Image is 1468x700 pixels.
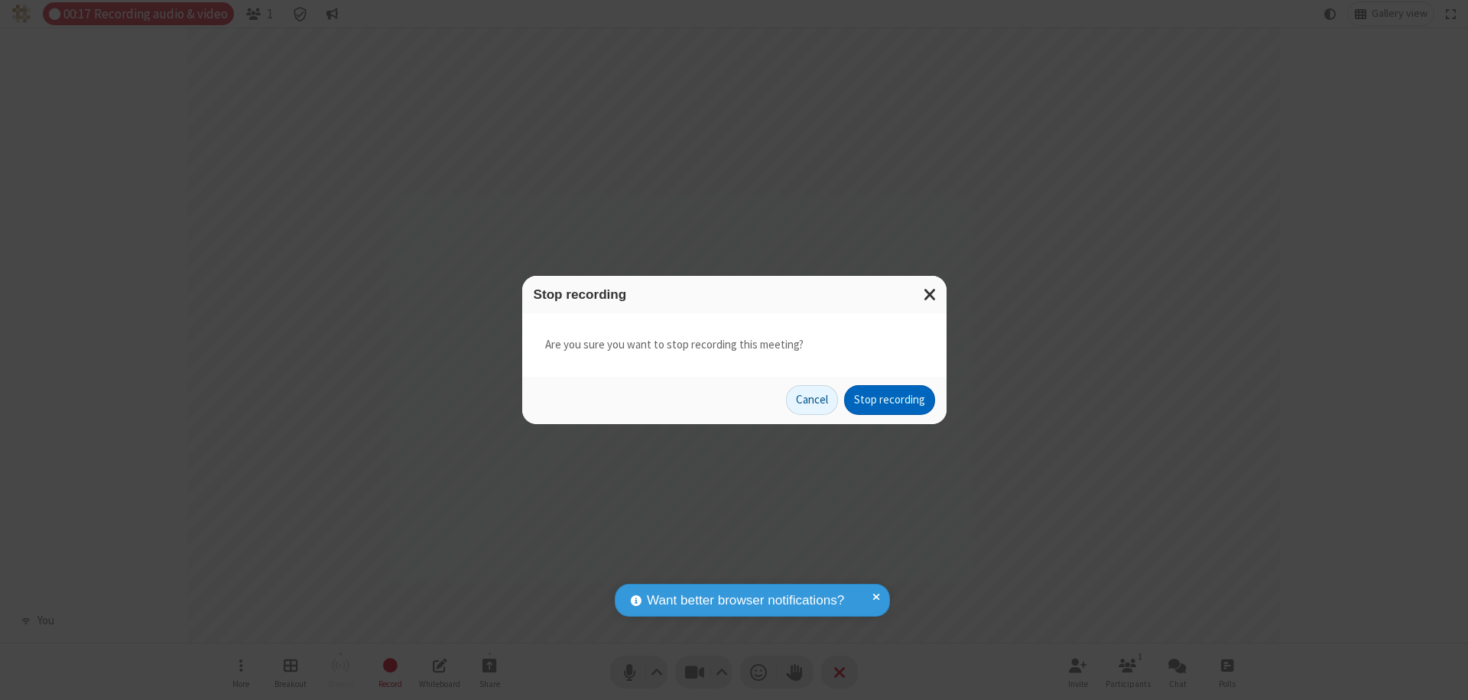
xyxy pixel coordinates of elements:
span: Want better browser notifications? [647,591,844,611]
div: Are you sure you want to stop recording this meeting? [522,313,947,377]
button: Close modal [914,276,947,313]
button: Stop recording [844,385,935,416]
h3: Stop recording [534,287,935,302]
button: Cancel [786,385,838,416]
